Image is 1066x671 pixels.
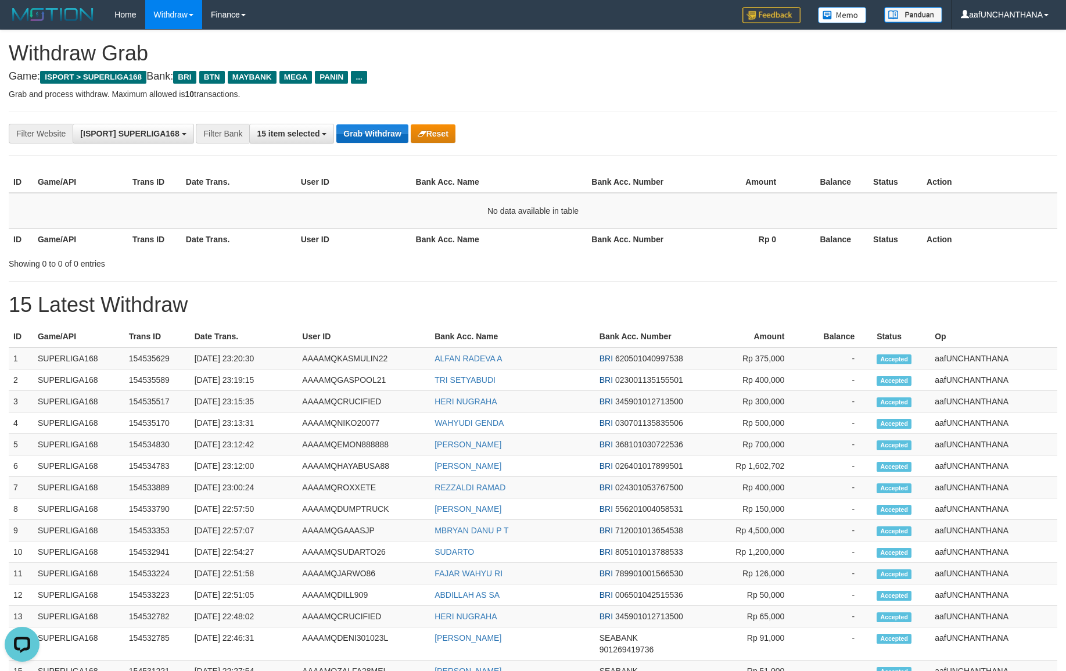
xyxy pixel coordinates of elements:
th: Op [930,326,1057,347]
th: Status [868,171,922,193]
th: Date Trans. [181,171,296,193]
th: Game/API [33,171,128,193]
h4: Game: Bank: [9,71,1057,82]
td: - [802,412,872,434]
span: BRI [600,397,613,406]
td: 4 [9,412,33,434]
th: Rp 0 [681,228,794,250]
a: [PERSON_NAME] [435,461,501,471]
span: Accepted [877,462,911,472]
p: Grab and process withdraw. Maximum allowed is transactions. [9,88,1057,100]
td: aafUNCHANTHANA [930,347,1057,369]
th: Date Trans. [181,228,296,250]
span: BRI [600,418,613,428]
td: - [802,434,872,455]
a: [PERSON_NAME] [435,633,501,643]
td: 154533224 [124,563,190,584]
td: 154533353 [124,520,190,541]
span: Accepted [877,526,911,536]
td: - [802,498,872,520]
td: [DATE] 22:46:31 [190,627,298,661]
td: Rp 300,000 [697,391,802,412]
span: Accepted [877,440,911,450]
td: AAAAMQKASMULIN22 [297,347,430,369]
button: [ISPORT] SUPERLIGA168 [73,124,193,143]
td: 11 [9,563,33,584]
span: Copy 345901012713500 to clipboard [615,612,683,621]
span: Copy 556201004058531 to clipboard [615,504,683,514]
th: Bank Acc. Name [411,171,587,193]
td: 1 [9,347,33,369]
td: AAAAMQDENI301023L [297,627,430,661]
span: Copy 006501042515536 to clipboard [615,590,683,600]
td: 6 [9,455,33,477]
td: 7 [9,477,33,498]
span: ... [351,71,367,84]
td: aafUNCHANTHANA [930,391,1057,412]
span: MAYBANK [228,71,277,84]
td: SUPERLIGA168 [33,412,124,434]
td: aafUNCHANTHANA [930,498,1057,520]
td: [DATE] 22:51:58 [190,563,298,584]
span: Copy 030701135835506 to clipboard [615,418,683,428]
td: SUPERLIGA168 [33,606,124,627]
button: Open LiveChat chat widget [5,5,40,40]
span: Copy 345901012713500 to clipboard [615,397,683,406]
td: - [802,606,872,627]
img: panduan.png [884,7,942,23]
td: [DATE] 22:54:27 [190,541,298,563]
td: aafUNCHANTHANA [930,520,1057,541]
span: Accepted [877,569,911,579]
img: Button%20Memo.svg [818,7,867,23]
span: Copy 805101013788533 to clipboard [615,547,683,557]
td: Rp 91,000 [697,627,802,661]
td: SUPERLIGA168 [33,455,124,477]
td: 5 [9,434,33,455]
span: Accepted [877,419,911,429]
span: MEGA [279,71,313,84]
td: AAAAMQDUMPTRUCK [297,498,430,520]
td: - [802,455,872,477]
th: Action [922,171,1057,193]
span: PANIN [315,71,348,84]
td: SUPERLIGA168 [33,434,124,455]
span: BRI [600,354,613,363]
span: Accepted [877,591,911,601]
img: MOTION_logo.png [9,6,97,23]
a: REZZALDI RAMAD [435,483,505,492]
a: TRI SETYABUDI [435,375,496,385]
td: 154533790 [124,498,190,520]
td: 8 [9,498,33,520]
span: BRI [600,504,613,514]
th: Balance [794,228,868,250]
a: [PERSON_NAME] [435,504,501,514]
th: Trans ID [128,171,181,193]
td: - [802,584,872,606]
a: HERI NUGRAHA [435,397,497,406]
td: - [802,627,872,661]
td: aafUNCHANTHANA [930,563,1057,584]
td: 2 [9,369,33,391]
span: Copy 026401017899501 to clipboard [615,461,683,471]
td: AAAAMQEMON888888 [297,434,430,455]
th: Status [872,326,930,347]
td: [DATE] 23:13:31 [190,412,298,434]
a: ALFAN RADEVA A [435,354,502,363]
td: AAAAMQSUDARTO26 [297,541,430,563]
td: AAAAMQCRUCIFIED [297,606,430,627]
div: Filter Website [9,124,73,143]
span: BRI [173,71,196,84]
span: Accepted [877,634,911,644]
span: Accepted [877,505,911,515]
button: Grab Withdraw [336,124,408,143]
td: aafUNCHANTHANA [930,627,1057,661]
span: Accepted [877,548,911,558]
td: 10 [9,541,33,563]
th: Status [868,228,922,250]
td: Rp 50,000 [697,584,802,606]
th: Game/API [33,326,124,347]
td: AAAAMQCRUCIFIED [297,391,430,412]
td: - [802,347,872,369]
a: [PERSON_NAME] [435,440,501,449]
td: 154534830 [124,434,190,455]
